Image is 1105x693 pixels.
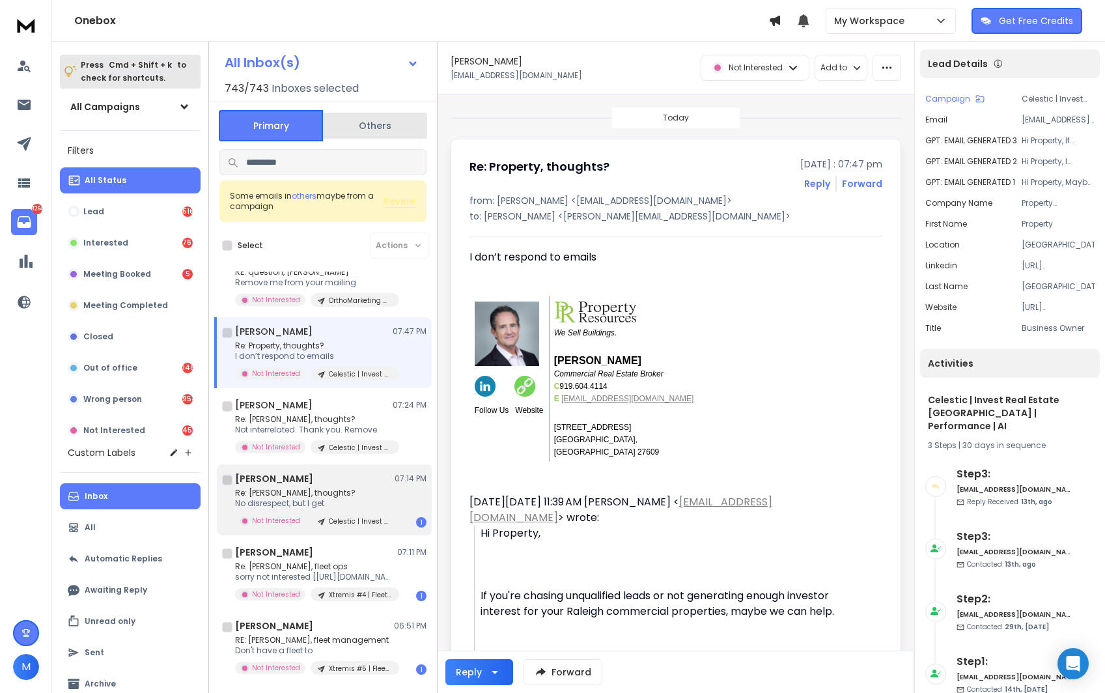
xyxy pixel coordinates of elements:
[1022,240,1095,250] p: [GEOGRAPHIC_DATA]
[13,13,39,37] img: logo
[957,591,1070,607] h6: Step 2 :
[559,382,607,391] span: 919.604.4114
[60,94,201,120] button: All Campaigns
[451,70,582,81] p: [EMAIL_ADDRESS][DOMAIN_NAME]
[416,517,427,528] div: 1
[60,577,201,603] button: Awaiting Reply
[292,190,316,201] span: others
[925,302,957,313] p: website
[252,663,300,673] p: Not Interested
[561,394,693,403] a: [EMAIL_ADDRESS][DOMAIN_NAME]
[554,435,660,457] span: [GEOGRAPHIC_DATA], [GEOGRAPHIC_DATA] 27609
[1022,219,1095,229] p: Property
[272,81,359,96] h3: Inboxes selected
[85,616,135,627] p: Unread only
[925,94,985,104] button: Campaign
[928,393,1092,432] h1: Celestic | Invest Real Estate [GEOGRAPHIC_DATA] | Performance | AI
[1005,622,1049,632] span: 29th, [DATE]
[83,425,145,436] p: Not Interested
[214,49,429,76] button: All Inbox(s)
[972,8,1082,34] button: Get Free Credits
[235,267,391,277] p: RE: question, [PERSON_NAME]
[925,261,957,271] p: linkedin
[252,589,300,599] p: Not Interested
[235,399,313,412] h1: [PERSON_NAME]
[1022,94,1095,104] p: Celestic | Invest Real Estate [GEOGRAPHIC_DATA] | Performance | AI
[83,269,151,279] p: Meeting Booked
[225,81,269,96] span: 743 / 743
[60,324,201,350] button: Closed
[957,654,1070,670] h6: Step 1 :
[925,323,941,333] p: title
[384,195,416,208] span: Review
[1057,648,1089,679] div: Open Intercom Messenger
[32,204,42,214] p: 8264
[729,63,783,73] p: Not Interested
[554,302,636,322] img: ytyt9dwGdAews3JmTD2kMwscZjGaofKxM3y7wafqDCzhe7jxcBy2OBeZleUzaRUXQsuanUSTjH3QySwDDHWR6GueXSZd1cSuv...
[1022,177,1095,188] p: Hi Property, Maybe you're chasing unqualified leads or struggling to generate enough investor int...
[238,240,263,251] label: Select
[329,443,391,453] p: Celestic | Invest Real Estate [GEOGRAPHIC_DATA] | Performance | AI
[235,277,391,288] p: Remove me from your mailing
[252,516,300,526] p: Not Interested
[329,369,391,379] p: Celestic | Invest Real Estate [GEOGRAPHIC_DATA] | Performance | AI
[235,488,391,498] p: Re: [PERSON_NAME], thoughts?
[554,369,664,378] span: Commercial Real Estate Broker
[60,230,201,256] button: Interested761
[1022,198,1095,208] p: Property Resources
[60,261,201,287] button: Meeting Booked5
[252,442,300,452] p: Not Interested
[13,654,39,680] button: M
[554,382,560,391] span: C
[235,619,313,632] h1: [PERSON_NAME]
[957,466,1070,482] h6: Step 3 :
[85,554,162,564] p: Automatic Replies
[925,198,992,208] p: Company Name
[554,394,559,403] span: E
[85,585,147,595] p: Awaiting Reply
[235,572,391,582] p: sorry not interested [[URL][DOMAIN_NAME]] [PERSON_NAME]
[451,55,522,68] h1: [PERSON_NAME]
[60,483,201,509] button: Inbox
[85,491,107,502] p: Inbox
[999,14,1073,27] p: Get Free Credits
[11,209,37,235] a: 8264
[235,645,391,656] p: Don't have a fleet to
[524,659,602,685] button: Forward
[83,300,168,311] p: Meeting Completed
[83,332,113,342] p: Closed
[967,559,1036,569] p: Contacted
[60,546,201,572] button: Automatic Replies
[967,622,1049,632] p: Contacted
[329,664,391,673] p: Xtremis #5 | Fleet - Smaller Home services | [GEOGRAPHIC_DATA]
[469,494,772,525] a: [EMAIL_ADDRESS][DOMAIN_NAME]
[85,679,116,689] p: Archive
[83,238,128,248] p: Interested
[475,302,539,366] img: DUMSfPr0aH5Q4Kyxf6xg62L3x39huMOR8k5BcQAFsniztVNd_zp4pQ_8e7O2mNJ5kct7hXeb_7KazKHPrD3fR7IAgoSdGdeOG...
[962,440,1046,451] span: 30 days in sequence
[329,516,391,526] p: Celestic | Invest Real Estate [GEOGRAPHIC_DATA] | Performance | AI
[1022,281,1095,292] p: [GEOGRAPHIC_DATA]
[219,110,323,141] button: Primary
[235,498,391,509] p: No disrespect, but I get
[957,547,1070,557] h6: [EMAIL_ADDRESS][DOMAIN_NAME]
[615,328,617,337] span: .
[469,194,882,207] p: from: [PERSON_NAME] <[EMAIL_ADDRESS][DOMAIN_NAME]>
[957,485,1070,494] h6: [EMAIL_ADDRESS][DOMAIN_NAME]
[60,167,201,193] button: All Status
[323,111,427,140] button: Others
[83,206,104,217] p: Lead
[834,14,910,27] p: My Workspace
[804,177,830,190] button: Reply
[182,425,193,436] div: 4545
[967,497,1052,507] p: Reply Received
[393,326,427,337] p: 07:47 PM
[60,199,201,225] button: Lead516
[925,156,1017,167] p: GPT: EMAIL GENERATED 2
[70,100,140,113] h1: All Campaigns
[1005,559,1036,569] span: 13th, ago
[1022,115,1095,125] p: [EMAIL_ADDRESS][DOMAIN_NAME]
[925,115,947,125] p: Email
